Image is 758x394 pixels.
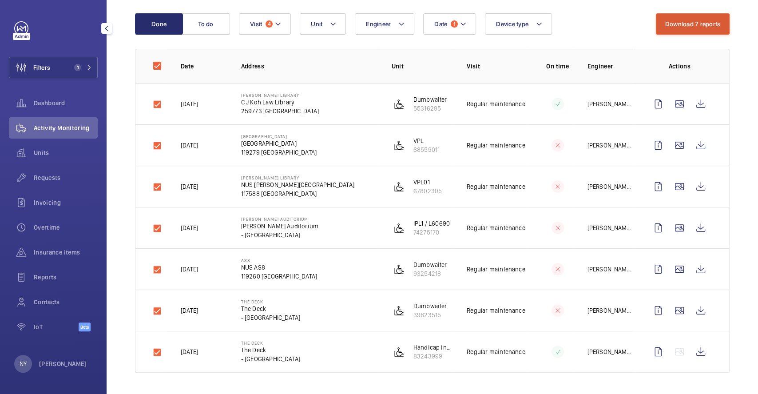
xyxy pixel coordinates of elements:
button: To do [182,13,230,35]
span: Date [434,20,447,28]
p: [DATE] [181,306,198,315]
p: Date [181,62,227,71]
p: [PERSON_NAME] Bin [PERSON_NAME] [587,182,633,191]
img: platform_lift.svg [394,346,405,357]
p: Regular maintenance [467,265,525,274]
span: Contacts [34,298,98,306]
span: IoT [34,322,79,331]
p: [PERSON_NAME] LIBRARY [241,175,354,180]
p: [PERSON_NAME] Auditorium [241,222,318,231]
p: Address [241,62,377,71]
p: - [GEOGRAPHIC_DATA] [241,313,300,322]
p: NUS AS8 [241,263,317,272]
img: platform_lift.svg [394,264,405,275]
span: 1 [74,64,81,71]
p: [PERSON_NAME] Bin [PERSON_NAME] [587,347,633,356]
p: 74275170 [413,228,450,237]
button: Done [135,13,183,35]
span: Activity Monitoring [34,123,98,132]
p: [DATE] [181,347,198,356]
span: 1 [451,20,458,28]
span: Unit [311,20,322,28]
p: Engineer [587,62,633,71]
span: Units [34,148,98,157]
span: Visit [250,20,262,28]
p: [PERSON_NAME] Bin [PERSON_NAME] [587,265,633,274]
p: Regular maintenance [467,223,525,232]
p: Dumbwaiter [413,260,447,269]
p: Regular maintenance [467,182,525,191]
p: 83243999 [413,352,453,361]
p: Handicap inclined platform lift [413,343,453,352]
img: platform_lift.svg [394,223,405,233]
p: - [GEOGRAPHIC_DATA] [241,231,318,239]
img: platform_lift.svg [394,181,405,192]
p: 119260 [GEOGRAPHIC_DATA] [241,272,317,281]
span: 4 [266,20,273,28]
p: Regular maintenance [467,99,525,108]
p: 67802305 [413,187,442,195]
span: Reports [34,273,98,282]
button: Date1 [423,13,476,35]
p: Regular maintenance [467,306,525,315]
span: Requests [34,173,98,182]
p: Regular maintenance [467,347,525,356]
p: [DATE] [181,265,198,274]
img: platform_lift.svg [394,305,405,316]
p: VPL01 [413,178,442,187]
span: Insurance items [34,248,98,257]
p: NUS [PERSON_NAME][GEOGRAPHIC_DATA] [241,180,354,189]
p: THE DECK [241,299,300,304]
p: [PERSON_NAME] [39,359,87,368]
p: [PERSON_NAME] Bin [PERSON_NAME] [587,306,633,315]
p: THE DECK [241,340,300,346]
p: Dumbwaiter [413,95,447,104]
p: C J Koh Law Library [241,98,319,107]
p: 68559011 [413,145,440,154]
p: Unit [392,62,453,71]
p: [DATE] [181,141,198,150]
p: [PERSON_NAME] Bin [PERSON_NAME] [587,99,633,108]
button: Visit4 [239,13,291,35]
span: Filters [33,63,50,72]
p: VPL [413,136,440,145]
p: [DATE] [181,223,198,232]
p: [DATE] [181,99,198,108]
p: [DATE] [181,182,198,191]
p: [PERSON_NAME] AUDITORIUM [241,216,318,222]
p: NY [20,359,27,368]
p: IPL1 / L60690 [413,219,450,228]
span: Invoicing [34,198,98,207]
button: Filters1 [9,57,98,78]
img: platform_lift.svg [394,99,405,109]
p: AS8 [241,258,317,263]
p: 93254218 [413,269,447,278]
p: 55316285 [413,104,447,113]
span: Overtime [34,223,98,232]
p: - [GEOGRAPHIC_DATA] [241,354,300,363]
p: [GEOGRAPHIC_DATA] [241,139,317,148]
span: Dashboard [34,99,98,107]
p: On time [542,62,573,71]
p: Actions [647,62,711,71]
p: Regular maintenance [467,141,525,150]
p: 259773 [GEOGRAPHIC_DATA] [241,107,319,115]
button: Download 7 reports [656,13,730,35]
p: [PERSON_NAME] Bin [PERSON_NAME] [587,223,633,232]
button: Unit [300,13,346,35]
p: Visit [467,62,528,71]
p: 39823515 [413,310,447,319]
img: platform_lift.svg [394,140,405,151]
p: [GEOGRAPHIC_DATA] [241,134,317,139]
button: Engineer [355,13,414,35]
p: The Deck [241,346,300,354]
p: The Deck [241,304,300,313]
p: [PERSON_NAME] LIBRARY [241,92,319,98]
span: Engineer [366,20,391,28]
p: 117588 [GEOGRAPHIC_DATA] [241,189,354,198]
span: Beta [79,322,91,331]
span: Device type [496,20,528,28]
button: Device type [485,13,552,35]
p: Dumbwaiter [413,302,447,310]
p: 119279 [GEOGRAPHIC_DATA] [241,148,317,157]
